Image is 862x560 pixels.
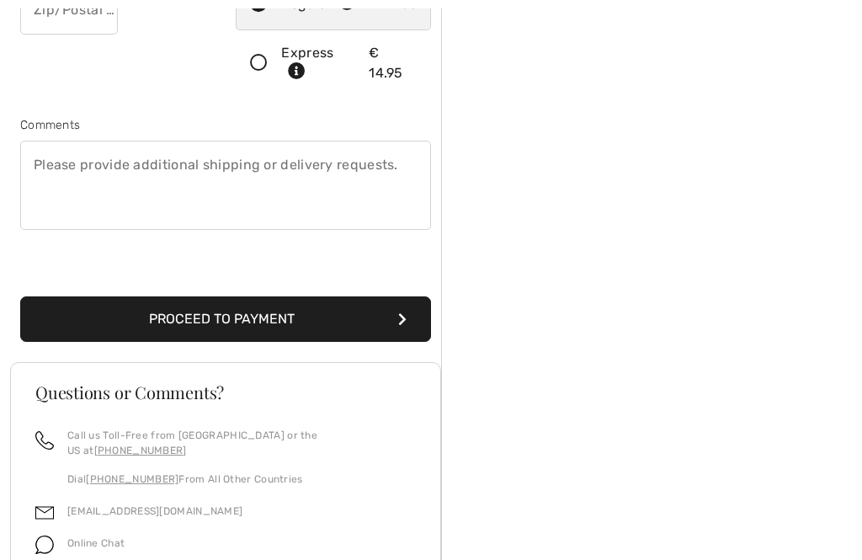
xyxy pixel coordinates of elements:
[281,43,358,83] div: Express
[86,473,178,485] a: [PHONE_NUMBER]
[369,43,417,83] div: € 14.95
[67,505,242,517] a: [EMAIL_ADDRESS][DOMAIN_NAME]
[35,384,416,401] h3: Questions or Comments?
[67,428,416,458] p: Call us Toll-Free from [GEOGRAPHIC_DATA] or the US at
[94,445,187,456] a: [PHONE_NUMBER]
[20,116,431,134] div: Comments
[67,537,125,549] span: Online Chat
[20,296,431,342] button: Proceed to Payment
[35,504,54,522] img: email
[67,472,416,487] p: Dial From All Other Countries
[35,431,54,450] img: call
[35,536,54,554] img: chat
